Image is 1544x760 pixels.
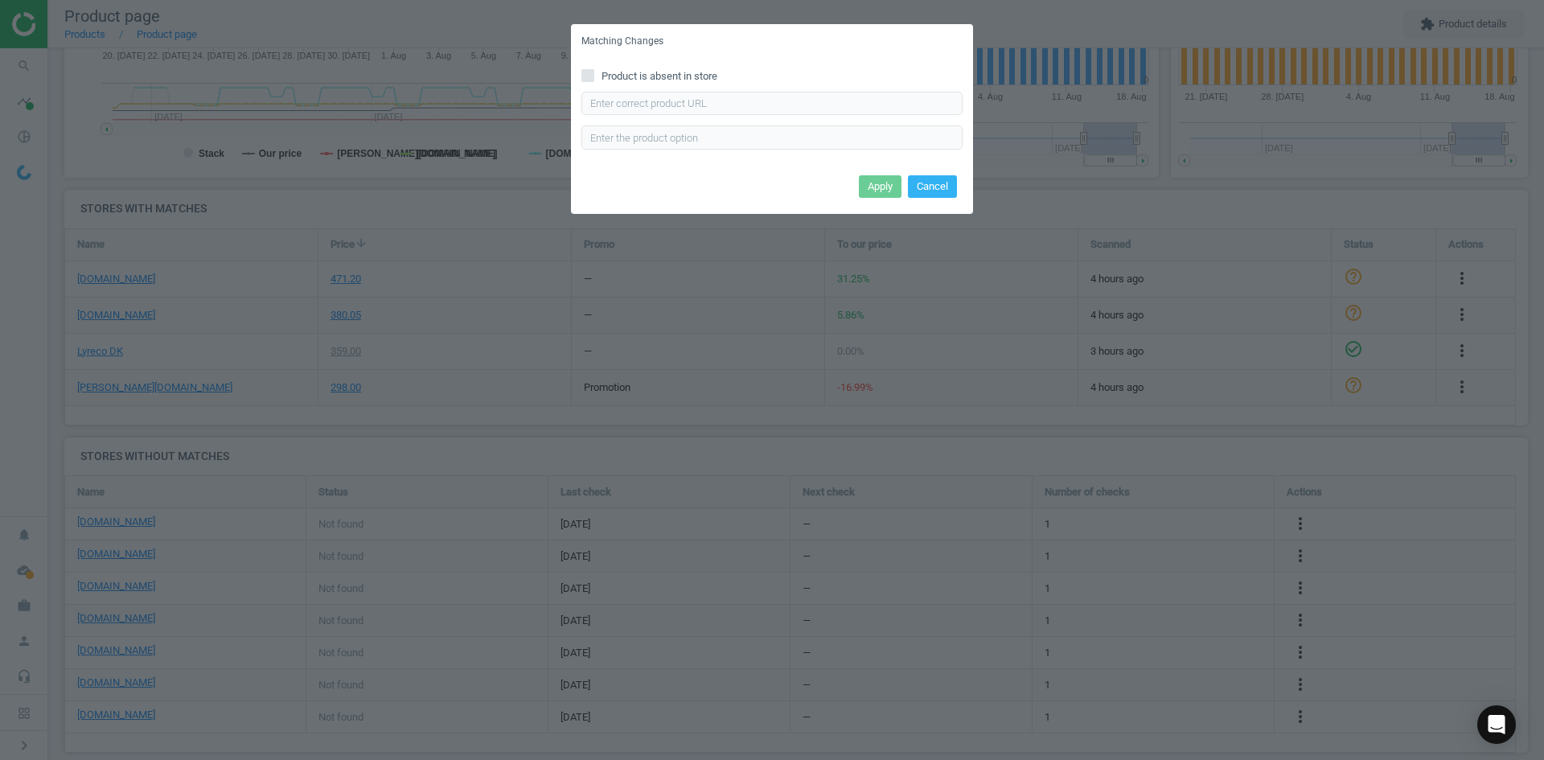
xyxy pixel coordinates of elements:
[598,69,721,84] span: Product is absent in store
[908,175,957,198] button: Cancel
[581,92,963,116] input: Enter correct product URL
[581,125,963,150] input: Enter the product option
[859,175,901,198] button: Apply
[1477,705,1516,744] div: Open Intercom Messenger
[581,35,663,48] h5: Matching Changes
